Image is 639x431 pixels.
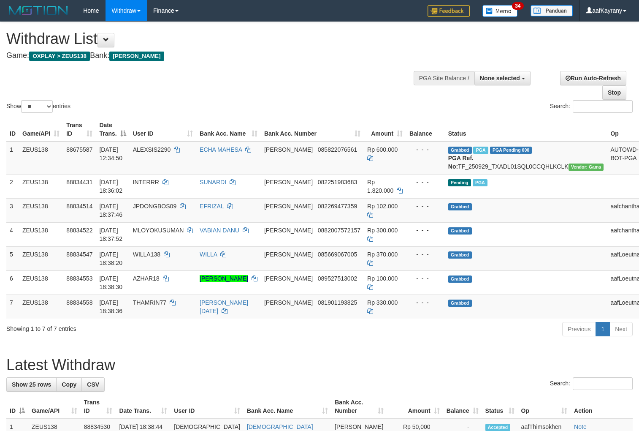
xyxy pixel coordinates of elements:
span: 88834553 [66,275,92,282]
img: MOTION_logo.png [6,4,70,17]
span: [PERSON_NAME] [264,227,313,234]
th: Bank Acc. Number: activate to sort column ascending [261,117,364,142]
span: CSV [87,381,99,388]
a: Note [574,423,587,430]
span: [PERSON_NAME] [109,52,164,61]
span: Copy 089527513002 to clipboard [318,275,357,282]
span: Vendor URL: https://trx31.1velocity.biz [569,164,604,171]
span: OXPLAY > ZEUS138 [29,52,90,61]
div: - - - [409,274,441,283]
h4: Game: Bank: [6,52,417,60]
td: 1 [6,142,19,175]
td: TF_250929_TXADL01SQL0CCQHLKCLK [445,142,607,175]
span: [DATE] 18:38:30 [99,275,122,290]
span: 88675587 [66,146,92,153]
span: JPDONGBOS09 [133,203,176,210]
span: [PERSON_NAME] [335,423,383,430]
label: Search: [550,377,633,390]
td: ZEUS138 [19,198,63,222]
th: Action [571,395,633,419]
div: Showing 1 to 7 of 7 entries [6,321,260,333]
a: WILLA [200,251,217,258]
h1: Withdraw List [6,30,417,47]
span: WILLA138 [133,251,160,258]
td: ZEUS138 [19,142,63,175]
td: ZEUS138 [19,246,63,270]
label: Show entries [6,100,70,113]
b: PGA Ref. No: [448,155,474,170]
span: 88834547 [66,251,92,258]
td: ZEUS138 [19,222,63,246]
span: Rp 600.000 [367,146,398,153]
span: Grabbed [448,147,472,154]
th: ID [6,117,19,142]
td: ZEUS138 [19,295,63,319]
img: Feedback.jpg [428,5,470,17]
td: ZEUS138 [19,174,63,198]
span: Rp 330.000 [367,299,398,306]
span: [PERSON_NAME] [264,251,313,258]
span: [DATE] 18:38:36 [99,299,122,314]
td: 2 [6,174,19,198]
span: [DATE] 12:34:50 [99,146,122,161]
h1: Latest Withdraw [6,357,633,374]
th: Balance [406,117,445,142]
td: 4 [6,222,19,246]
div: - - - [409,226,441,235]
th: Balance: activate to sort column ascending [443,395,482,419]
div: - - - [409,178,441,186]
th: User ID: activate to sort column ascending [171,395,244,419]
label: Search: [550,100,633,113]
span: 88834558 [66,299,92,306]
th: Bank Acc. Number: activate to sort column ascending [331,395,387,419]
td: 7 [6,295,19,319]
div: PGA Site Balance / [414,71,474,85]
span: [PERSON_NAME] [264,179,313,185]
span: Copy 0882007572157 to clipboard [318,227,360,234]
span: [DATE] 18:37:46 [99,203,122,218]
input: Search: [573,100,633,113]
span: 88834522 [66,227,92,234]
a: ECHA MAHESA [200,146,242,153]
th: Status [445,117,607,142]
img: Button%20Memo.svg [482,5,518,17]
th: Date Trans.: activate to sort column descending [96,117,129,142]
th: Trans ID: activate to sort column ascending [63,117,96,142]
span: THAMRIN77 [133,299,166,306]
span: Copy [62,381,76,388]
span: Show 25 rows [12,381,51,388]
img: panduan.png [531,5,573,16]
span: Copy 081901193825 to clipboard [318,299,357,306]
span: [DATE] 18:37:52 [99,227,122,242]
span: Grabbed [448,300,472,307]
span: Grabbed [448,203,472,210]
span: 88834431 [66,179,92,185]
th: Game/API: activate to sort column ascending [28,395,81,419]
span: INTERRR [133,179,159,185]
a: SUNARDI [200,179,226,185]
span: None selected [480,75,520,82]
span: Marked by aafpengsreynich [473,179,487,186]
span: [PERSON_NAME] [264,299,313,306]
th: Game/API: activate to sort column ascending [19,117,63,142]
th: Trans ID: activate to sort column ascending [81,395,116,419]
th: ID: activate to sort column descending [6,395,28,419]
a: CSV [81,377,105,392]
button: None selected [474,71,531,85]
span: [DATE] 18:38:20 [99,251,122,266]
div: - - - [409,145,441,154]
span: Rp 102.000 [367,203,398,210]
span: Copy 082269477359 to clipboard [318,203,357,210]
a: Copy [56,377,82,392]
th: Date Trans.: activate to sort column ascending [116,395,171,419]
th: User ID: activate to sort column ascending [130,117,196,142]
span: Copy 085669067005 to clipboard [318,251,357,258]
th: Op: activate to sort column ascending [518,395,571,419]
input: Search: [573,377,633,390]
th: Amount: activate to sort column ascending [364,117,406,142]
span: PGA Pending [490,147,532,154]
span: [PERSON_NAME] [264,275,313,282]
span: Grabbed [448,227,472,235]
th: Amount: activate to sort column ascending [387,395,443,419]
span: [PERSON_NAME] [264,146,313,153]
